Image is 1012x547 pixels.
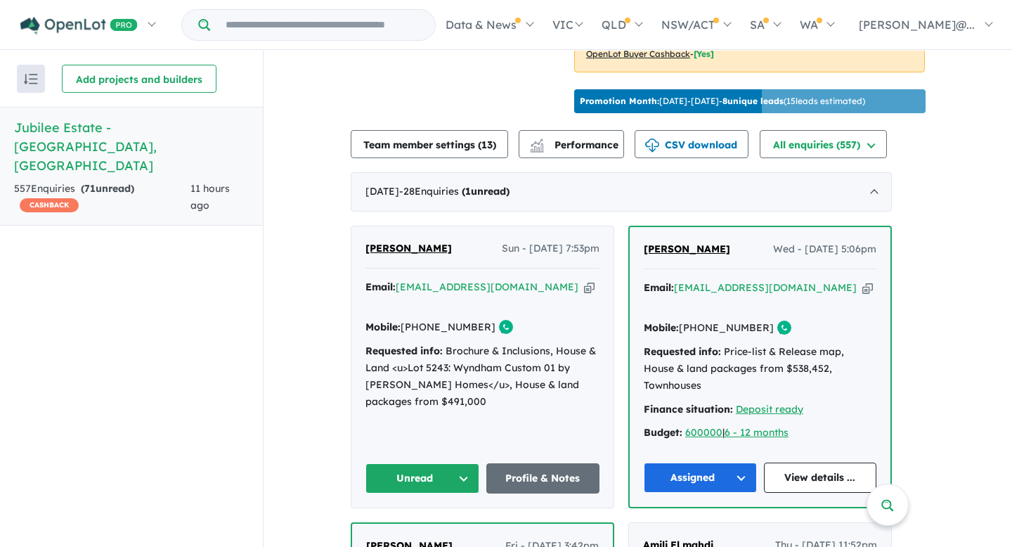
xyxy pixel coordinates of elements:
[773,241,876,258] span: Wed - [DATE] 5:06pm
[644,403,733,416] strong: Finance situation:
[736,403,803,416] a: Deposit ready
[644,243,730,255] span: [PERSON_NAME]
[584,280,595,295] button: Copy
[365,345,443,357] strong: Requested info:
[859,18,975,32] span: [PERSON_NAME]@...
[722,96,784,106] b: 8 unique leads
[62,65,216,93] button: Add projects and builders
[502,240,599,257] span: Sun - [DATE] 7:53pm
[685,426,722,439] a: 600000
[635,130,748,158] button: CSV download
[580,95,865,108] p: [DATE] - [DATE] - ( 15 leads estimated)
[365,240,452,257] a: [PERSON_NAME]
[644,463,757,493] button: Assigned
[24,74,38,84] img: sort.svg
[644,426,682,439] strong: Budget:
[401,321,495,333] a: [PHONE_NUMBER]
[645,139,659,153] img: download icon
[531,139,543,146] img: line-chart.svg
[532,139,618,151] span: Performance
[365,281,396,293] strong: Email:
[644,345,721,358] strong: Requested info:
[14,181,190,214] div: 557 Enquir ies
[351,172,892,212] div: [DATE]
[862,281,873,295] button: Copy
[725,426,789,439] a: 6 - 12 months
[674,281,857,294] a: [EMAIL_ADDRESS][DOMAIN_NAME]
[530,143,544,153] img: bar-chart.svg
[644,241,730,258] a: [PERSON_NAME]
[465,185,471,198] span: 1
[644,425,876,442] div: |
[644,321,679,334] strong: Mobile:
[365,321,401,333] strong: Mobile:
[84,182,96,195] span: 71
[679,321,774,334] a: [PHONE_NUMBER]
[694,49,714,59] span: [Yes]
[644,281,674,294] strong: Email:
[20,17,138,34] img: Openlot PRO Logo White
[365,463,479,494] button: Unread
[644,344,876,394] div: Price-list & Release map, House & land packages from $538,452, Townhouses
[351,130,508,158] button: Team member settings (13)
[580,96,659,106] b: Promotion Month:
[399,185,510,198] span: - 28 Enquir ies
[396,281,578,293] a: [EMAIL_ADDRESS][DOMAIN_NAME]
[190,182,230,212] span: 11 hours ago
[764,463,877,493] a: View details ...
[81,182,134,195] strong: ( unread)
[365,242,452,255] span: [PERSON_NAME]
[365,343,599,410] div: Brochure & Inclusions, House & Land <u>Lot 5243: Wyndham Custom 01 by [PERSON_NAME] Homes</u>, Ho...
[519,130,624,158] button: Performance
[213,10,432,40] input: Try estate name, suburb, builder or developer
[486,463,600,494] a: Profile & Notes
[586,49,690,59] u: OpenLot Buyer Cashback
[20,198,79,212] span: CASHBACK
[462,185,510,198] strong: ( unread)
[14,118,249,175] h5: Jubilee Estate - [GEOGRAPHIC_DATA] , [GEOGRAPHIC_DATA]
[481,139,493,151] span: 13
[760,130,887,158] button: All enquiries (557)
